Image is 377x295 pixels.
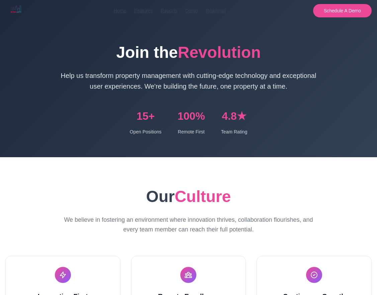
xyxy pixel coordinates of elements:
[60,215,317,234] p: We believe in fostering an environment where innovation thrives, collaboration flourishes, and ev...
[221,129,248,134] span: Team Rating
[221,108,248,125] span: 4.8★
[5,1,27,17] img: Simplicity Logo
[55,43,322,62] h1: Join the
[178,108,205,125] span: 100%
[178,43,261,61] span: Revolution
[178,129,205,134] span: Remote First
[313,4,372,17] button: Schedule A Demo
[55,70,322,92] p: Help us transform property management with cutting-edge technology and exceptional user experienc...
[161,7,177,14] a: Reports
[185,7,198,14] a: Demo
[175,188,231,205] span: Culture
[206,7,226,14] a: Roadmap
[114,7,126,14] a: Home
[130,108,162,125] span: 15+
[134,7,153,14] a: Features
[5,184,372,210] h2: Our
[130,129,162,134] span: Open Positions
